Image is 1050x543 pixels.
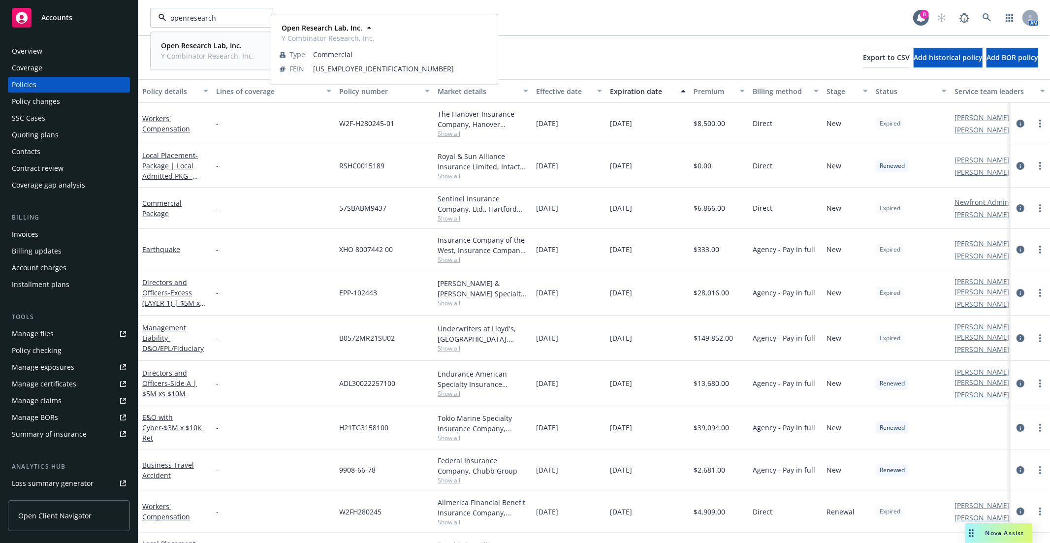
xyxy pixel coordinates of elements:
[532,79,606,103] button: Effective date
[536,465,558,475] span: [DATE]
[8,476,130,491] a: Loss summary generator
[880,423,905,432] span: Renewed
[339,422,388,433] span: H21TG3158100
[142,333,204,353] span: - D&O/EPL/Fiduciary
[1015,202,1026,214] a: circleInformation
[339,333,395,343] span: B0572MR21SU02
[1034,506,1046,517] a: more
[142,502,190,521] a: Workers' Compensation
[955,238,1010,249] a: [PERSON_NAME]
[610,244,632,255] span: [DATE]
[1034,160,1046,172] a: more
[880,334,900,343] span: Expired
[863,53,910,62] span: Export to CSV
[142,413,202,443] a: E&O with Cyber
[8,213,130,223] div: Billing
[216,160,219,171] span: -
[8,410,130,425] a: Manage BORs
[216,507,219,517] span: -
[827,203,841,213] span: New
[880,119,900,128] span: Expired
[12,110,45,126] div: SSC Cases
[955,251,1010,261] a: [PERSON_NAME]
[8,43,130,59] a: Overview
[289,49,305,60] span: Type
[694,244,719,255] span: $333.00
[313,49,489,60] span: Commercial
[610,333,632,343] span: [DATE]
[914,48,983,67] button: Add historical policy
[216,86,320,96] div: Lines of coverage
[8,260,130,276] a: Account charges
[606,79,690,103] button: Expiration date
[694,118,725,128] span: $8,500.00
[339,378,395,388] span: ADL30022257100
[1034,422,1046,434] a: more
[18,511,92,521] span: Open Client Navigator
[955,86,1034,96] div: Service team leaders
[339,118,394,128] span: W2F-H280245-01
[12,243,62,259] div: Billing updates
[1015,506,1026,517] a: circleInformation
[955,299,1010,309] a: [PERSON_NAME]
[438,413,528,434] div: Tokio Marine Specialty Insurance Company, Philadelphia Insurance Companies, CRC Group
[914,53,983,62] span: Add historical policy
[12,343,62,358] div: Policy checking
[694,465,725,475] span: $2,681.00
[142,368,197,398] a: Directors and Officers
[12,144,40,160] div: Contacts
[827,86,857,96] div: Stage
[880,379,905,388] span: Renewed
[986,529,1024,537] span: Nova Assist
[694,378,729,388] span: $13,680.00
[8,160,130,176] a: Contract review
[12,376,76,392] div: Manage certificates
[1015,464,1026,476] a: circleInformation
[1015,287,1026,299] a: circleInformation
[216,333,219,343] span: -
[216,422,219,433] span: -
[536,203,558,213] span: [DATE]
[339,86,419,96] div: Policy number
[142,114,190,133] a: Workers' Compensation
[438,235,528,256] div: Insurance Company of the West, Insurance Company of the West (ICW), Amwins
[1015,160,1026,172] a: circleInformation
[827,118,841,128] span: New
[438,389,528,398] span: Show all
[986,48,1038,67] button: Add BOR policy
[335,79,434,103] button: Policy number
[610,160,632,171] span: [DATE]
[827,378,841,388] span: New
[216,203,219,213] span: -
[8,359,130,375] a: Manage exposures
[438,193,528,214] div: Sentinel Insurance Company, Ltd., Hartford Insurance Group
[12,260,66,276] div: Account charges
[12,359,74,375] div: Manage exposures
[610,378,632,388] span: [DATE]
[753,287,815,298] span: Agency - Pay in full
[12,43,42,59] div: Overview
[142,423,202,443] span: - $3M x $10K Ret
[694,422,729,433] span: $39,094.00
[536,118,558,128] span: [DATE]
[610,203,632,213] span: [DATE]
[955,8,974,28] a: Report a Bug
[438,476,528,484] span: Show all
[920,10,929,19] div: 8
[827,333,841,343] span: New
[142,86,197,96] div: Policy details
[8,376,130,392] a: Manage certificates
[827,160,841,171] span: New
[166,13,253,23] input: Filter by keyword
[536,86,591,96] div: Effective date
[1000,8,1019,28] a: Switch app
[753,507,772,517] span: Direct
[955,321,1031,342] a: [PERSON_NAME] [PERSON_NAME]
[955,512,1010,523] a: [PERSON_NAME]
[1015,332,1026,344] a: circleInformation
[536,422,558,433] span: [DATE]
[1034,332,1046,344] a: more
[955,112,1010,123] a: [PERSON_NAME]
[1015,378,1026,389] a: circleInformation
[1034,244,1046,256] a: more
